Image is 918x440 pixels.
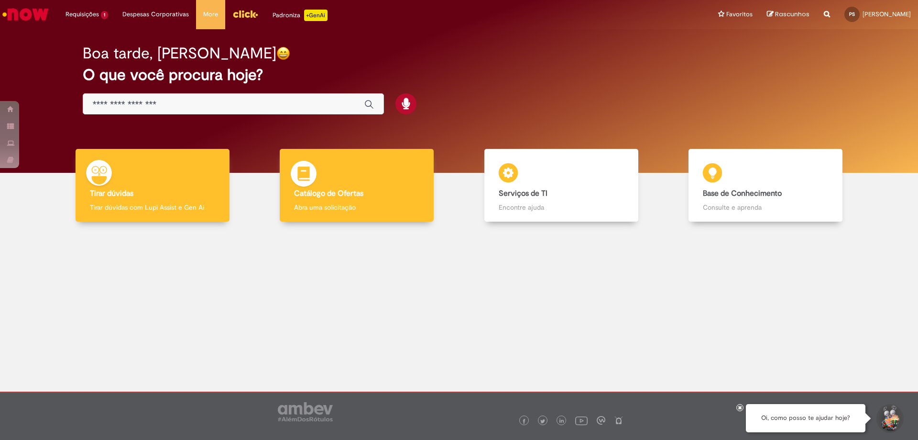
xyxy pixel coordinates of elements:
[83,45,276,62] h2: Boa tarde, [PERSON_NAME]
[304,10,328,21] p: +GenAi
[232,7,258,21] img: click_logo_yellow_360x200.png
[540,419,545,424] img: logo_footer_twitter.png
[863,10,911,18] span: [PERSON_NAME]
[90,203,215,212] p: Tirar dúvidas com Lupi Assist e Gen Ai
[90,189,133,198] b: Tirar dúvidas
[294,203,419,212] p: Abra uma solicitação
[559,418,564,424] img: logo_footer_linkedin.png
[767,10,809,19] a: Rascunhos
[83,67,836,83] h2: O que você procura hoje?
[522,419,526,424] img: logo_footer_facebook.png
[203,10,218,19] span: More
[775,10,809,19] span: Rascunhos
[50,149,255,222] a: Tirar dúvidas Tirar dúvidas com Lupi Assist e Gen Ai
[726,10,753,19] span: Favoritos
[703,203,828,212] p: Consulte e aprenda
[597,416,605,425] img: logo_footer_workplace.png
[875,404,904,433] button: Iniciar Conversa de Suporte
[499,189,547,198] b: Serviços de TI
[499,203,624,212] p: Encontre ajuda
[278,402,333,421] img: logo_footer_ambev_rotulo_gray.png
[459,149,664,222] a: Serviços de TI Encontre ajuda
[575,414,588,427] img: logo_footer_youtube.png
[66,10,99,19] span: Requisições
[276,46,290,60] img: happy-face.png
[294,189,363,198] b: Catálogo de Ofertas
[255,149,459,222] a: Catálogo de Ofertas Abra uma solicitação
[849,11,855,17] span: PS
[273,10,328,21] div: Padroniza
[664,149,868,222] a: Base de Conhecimento Consulte e aprenda
[101,11,108,19] span: 1
[1,5,50,24] img: ServiceNow
[122,10,189,19] span: Despesas Corporativas
[746,404,865,432] div: Oi, como posso te ajudar hoje?
[703,189,782,198] b: Base de Conhecimento
[614,416,623,425] img: logo_footer_naosei.png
